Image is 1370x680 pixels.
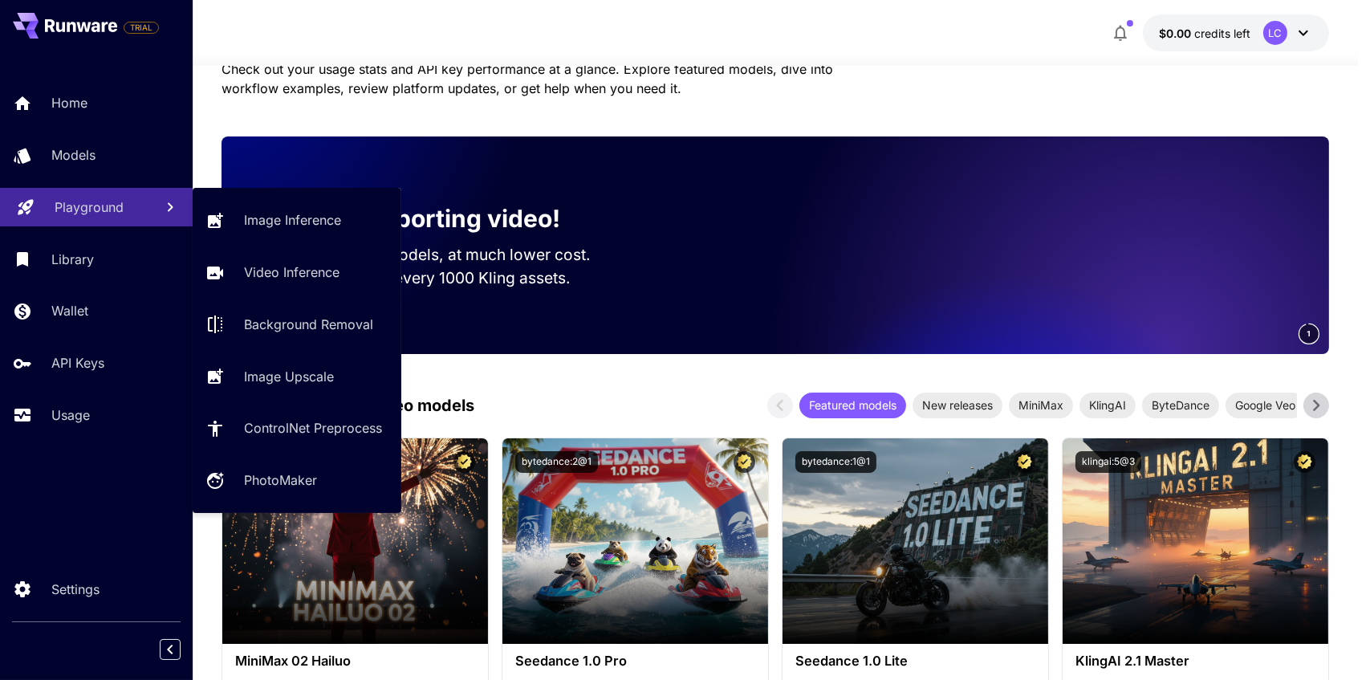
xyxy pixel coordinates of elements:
span: Featured models [799,397,906,413]
p: Now supporting video! [292,201,560,237]
button: Certified Model – Vetted for best performance and includes a commercial license. [1294,451,1315,473]
img: alt [502,438,768,644]
span: Add your payment card to enable full platform functionality. [124,18,159,37]
p: ControlNet Preprocess [244,418,382,438]
p: Usage [51,405,90,425]
a: Video Inference [193,253,401,292]
a: ControlNet Preprocess [193,409,401,448]
span: KlingAI [1079,397,1136,413]
span: MiniMax [1009,397,1073,413]
p: Models [51,145,96,165]
h3: MiniMax 02 Hailuo [235,654,475,669]
span: ByteDance [1142,397,1219,413]
div: LC [1263,21,1287,45]
p: Settings [51,580,100,599]
button: bytedance:2@1 [515,451,598,473]
span: Check out your usage stats and API key performance at a glance. Explore featured models, dive int... [222,61,833,96]
p: Library [51,250,94,269]
img: alt [783,438,1048,644]
span: 1 [1307,328,1311,340]
div: Collapse sidebar [172,635,193,664]
p: Home [51,93,87,112]
span: $0.00 [1159,26,1194,40]
button: Certified Model – Vetted for best performance and includes a commercial license. [453,451,475,473]
span: Google Veo [1226,397,1305,413]
h3: KlingAI 2.1 Master [1075,654,1315,669]
img: alt [1063,438,1328,644]
span: New releases [913,397,1002,413]
button: Collapse sidebar [160,639,181,660]
button: bytedance:1@1 [795,451,876,473]
a: Image Inference [193,201,401,240]
span: credits left [1194,26,1250,40]
p: Wallet [51,301,88,320]
a: PhotoMaker [193,461,401,500]
p: Run the best video models, at much lower cost. [247,243,621,267]
button: $0.00 [1143,14,1329,51]
p: Background Removal [244,315,373,334]
h3: Seedance 1.0 Lite [795,654,1035,669]
p: API Keys [51,353,104,373]
span: TRIAL [124,22,158,34]
p: Save up to $500 for every 1000 Kling assets. [247,267,621,290]
a: Image Upscale [193,356,401,396]
p: Image Inference [244,210,341,230]
a: Background Removal [193,305,401,344]
p: Video Inference [244,263,339,282]
p: PhotoMaker [244,470,317,490]
button: Certified Model – Vetted for best performance and includes a commercial license. [1014,451,1035,473]
h3: Seedance 1.0 Pro [515,654,755,669]
button: klingai:5@3 [1075,451,1141,473]
img: alt [222,438,488,644]
p: Playground [55,197,124,217]
button: Certified Model – Vetted for best performance and includes a commercial license. [734,451,755,473]
div: $0.00 [1159,25,1250,42]
p: Image Upscale [244,367,334,386]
